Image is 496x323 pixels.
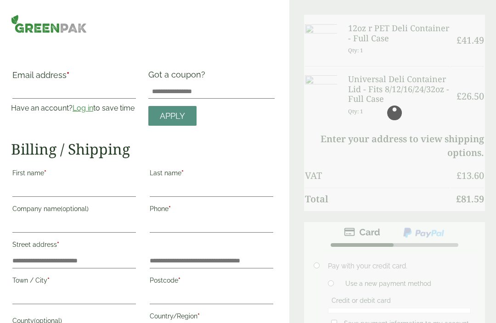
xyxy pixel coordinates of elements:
[150,202,273,218] label: Phone
[11,15,87,33] img: GreenPak Supplies
[12,274,136,290] label: Town / City
[44,169,46,177] abbr: required
[150,274,273,290] label: Postcode
[12,202,136,218] label: Company name
[181,169,184,177] abbr: required
[12,71,136,84] label: Email address
[11,103,137,114] p: Have an account? to save time
[169,205,171,212] abbr: required
[61,205,89,212] span: (optional)
[150,167,273,182] label: Last name
[12,167,136,182] label: First name
[47,277,50,284] abbr: required
[197,312,200,320] abbr: required
[57,241,59,248] abbr: required
[67,70,69,80] abbr: required
[12,238,136,254] label: Street address
[148,70,209,84] label: Got a coupon?
[148,106,197,126] a: Apply
[178,277,180,284] abbr: required
[160,111,185,121] span: Apply
[11,140,275,158] h2: Billing / Shipping
[73,104,93,112] a: Log in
